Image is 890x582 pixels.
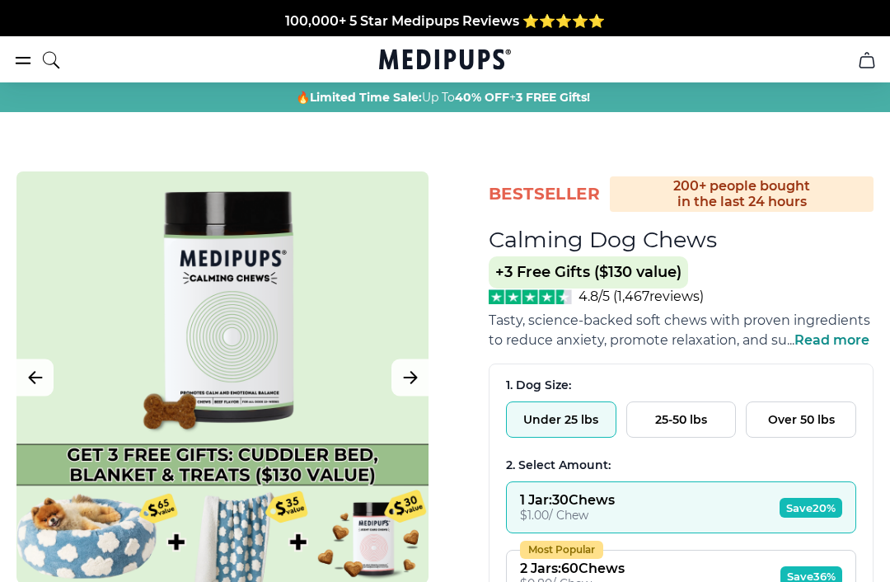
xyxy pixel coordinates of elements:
[285,13,605,29] span: 100,000+ 5 Star Medipups Reviews ⭐️⭐️⭐️⭐️⭐️
[506,481,856,533] button: 1 Jar:30Chews$1.00/ ChewSave20%
[41,40,61,81] button: search
[520,561,625,576] div: 2 Jars : 60 Chews
[746,401,856,438] button: Over 50 lbs
[391,359,429,397] button: Next Image
[489,226,717,253] h1: Calming Dog Chews
[626,401,737,438] button: 25-50 lbs
[489,183,600,205] span: BestSeller
[506,378,856,393] div: 1. Dog Size:
[578,289,704,304] span: 4.8/5 ( 1,467 reviews)
[847,40,887,80] button: cart
[296,89,590,106] span: 🔥 Up To +
[780,498,842,518] span: Save 20%
[489,256,688,289] span: +3 Free Gifts ($130 value)
[379,47,511,75] a: Medipups
[520,541,603,559] div: Most Popular
[520,492,615,508] div: 1 Jar : 30 Chews
[787,332,869,348] span: ...
[489,289,572,304] img: Stars - 4.8
[794,332,869,348] span: Read more
[16,359,54,397] button: Previous Image
[489,312,870,328] span: Tasty, science-backed soft chews with proven ingredients
[506,458,856,473] div: 2. Select Amount:
[489,332,787,348] span: to reduce anxiety, promote relaxation, and su
[610,176,874,212] div: 200+ people bought in the last 24 hours
[13,50,33,70] button: burger-menu
[506,401,616,438] button: Under 25 lbs
[520,508,615,523] div: $ 1.00 / Chew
